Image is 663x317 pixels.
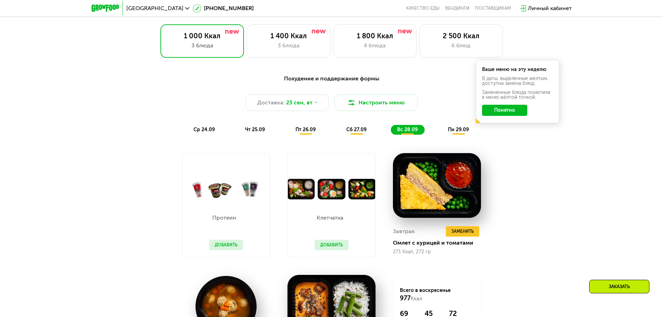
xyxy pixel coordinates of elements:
[475,6,511,11] div: поставщикам
[257,98,285,107] span: Доставка:
[315,215,345,221] p: Клетчатка
[393,239,487,246] div: Омлет с курицей и томатами
[397,127,418,133] span: вс 28.09
[126,6,183,11] span: [GEOGRAPHIC_DATA]
[411,296,422,302] span: Ккал
[482,105,527,116] button: Понятно
[295,127,316,133] span: пт 26.09
[482,76,553,86] div: В даты, выделенные желтым, доступна замена блюд.
[254,41,323,50] div: 3 блюда
[393,249,481,255] div: 271 Ккал, 272 гр
[340,41,409,50] div: 4 блюда
[393,226,415,237] div: Завтрак
[168,32,237,40] div: 1 000 Ккал
[193,4,254,13] a: [PHONE_NUMBER]
[194,127,215,133] span: ср 24.09
[400,294,411,302] span: 977
[209,240,243,250] button: Добавить
[254,32,323,40] div: 1 400 Ккал
[589,280,649,293] div: Заказать
[286,98,313,107] span: 23 сен, вт
[315,240,348,250] button: Добавить
[451,228,474,235] span: Заменить
[346,127,366,133] span: сб 27.09
[482,67,553,72] div: Ваше меню на эту неделю
[406,6,440,11] a: Качество еды
[168,41,237,50] div: 3 блюда
[445,6,469,11] a: Вендинги
[448,127,469,133] span: пн 29.09
[446,226,479,237] button: Заменить
[126,74,538,83] div: Похудение и поддержание формы
[400,287,474,302] div: Всего в воскресенье
[334,94,418,111] button: Настроить меню
[482,90,553,100] div: Заменённые блюда пометили в меню жёлтой точкой.
[245,127,265,133] span: чт 25.09
[427,41,496,50] div: 6 блюд
[209,215,239,221] p: Протеин
[528,4,572,13] div: Личный кабинет
[427,32,496,40] div: 2 500 Ккал
[340,32,409,40] div: 1 800 Ккал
